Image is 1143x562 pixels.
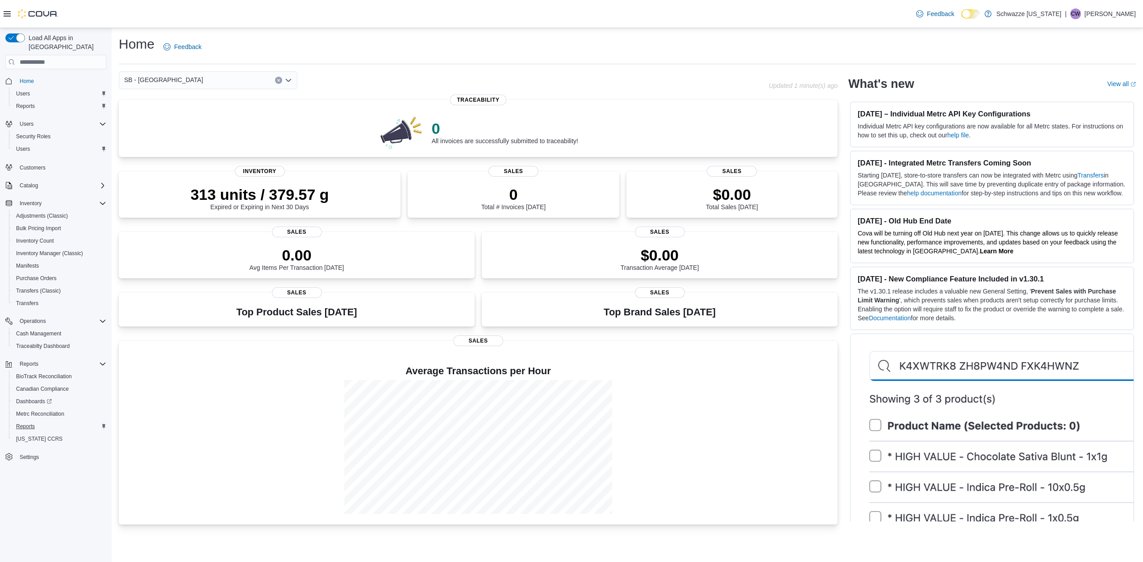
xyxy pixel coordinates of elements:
p: $0.00 [706,186,758,203]
span: Settings [16,451,106,463]
a: Customers [16,162,49,173]
span: Home [20,78,34,85]
a: Transfers (Classic) [13,285,64,296]
button: Reports [16,359,42,369]
span: Cash Management [13,328,106,339]
span: Dashboards [16,398,52,405]
span: Feedback [927,9,954,18]
span: Bulk Pricing Import [16,225,61,232]
a: Feedback [913,5,958,23]
a: Feedback [160,38,205,56]
a: BioTrack Reconciliation [13,371,75,382]
button: Transfers [9,297,110,310]
span: Customers [20,164,46,171]
span: Metrc Reconciliation [13,409,106,419]
a: help file [947,132,969,139]
p: $0.00 [621,246,699,264]
p: The v1.30.1 release includes a valuable new General Setting, ' ', which prevents sales when produ... [858,287,1126,322]
span: Inventory [16,198,106,209]
button: Inventory Manager (Classic) [9,247,110,260]
div: Total Sales [DATE] [706,186,758,211]
a: Dashboards [9,395,110,408]
input: Dark Mode [961,9,980,19]
a: help documentation [907,190,962,197]
span: Sales [635,227,685,237]
h3: [DATE] - Old Hub End Date [858,216,1126,225]
strong: Learn More [980,248,1013,255]
span: Users [13,88,106,99]
a: [US_STATE] CCRS [13,434,66,444]
p: Schwazze [US_STATE] [996,8,1061,19]
span: Cash Management [16,330,61,337]
button: Purchase Orders [9,272,110,285]
span: Inventory Count [13,236,106,246]
span: Reports [20,360,38,368]
span: Sales [635,287,685,298]
span: Adjustments (Classic) [16,212,68,219]
button: Users [9,143,110,155]
span: Transfers (Classic) [16,287,61,294]
button: Canadian Compliance [9,383,110,395]
h3: [DATE] - Integrated Metrc Transfers Coming Soon [858,158,1126,167]
h1: Home [119,35,154,53]
span: Feedback [174,42,201,51]
span: Inventory [20,200,42,207]
span: Users [20,120,33,128]
span: Load All Apps in [GEOGRAPHIC_DATA] [25,33,106,51]
button: Settings [2,450,110,463]
span: Users [16,90,30,97]
span: Washington CCRS [13,434,106,444]
h2: What's new [848,77,914,91]
span: Security Roles [13,131,106,142]
button: Inventory Count [9,235,110,247]
h3: Top Brand Sales [DATE] [604,307,716,318]
a: Transfers [13,298,42,309]
img: Cova [18,9,58,18]
button: [US_STATE] CCRS [9,433,110,445]
button: Operations [2,315,110,327]
a: Transfers [1077,172,1104,179]
svg: External link [1130,82,1136,87]
span: Sales [488,166,538,177]
span: Traceabilty Dashboard [13,341,106,351]
div: All invoices are successfully submitted to traceability! [432,120,578,145]
button: Reports [9,100,110,112]
img: 0 [378,114,425,150]
h3: Top Product Sales [DATE] [236,307,357,318]
a: Dashboards [13,396,55,407]
h3: [DATE] - New Compliance Feature Included in v1.30.1 [858,274,1126,283]
span: Sales [453,335,503,346]
a: Security Roles [13,131,54,142]
button: Security Roles [9,130,110,143]
span: Metrc Reconciliation [16,410,64,417]
span: CW [1071,8,1080,19]
span: Home [16,75,106,87]
span: Catalog [16,180,106,191]
a: Documentation [869,314,911,322]
span: Dashboards [13,396,106,407]
div: Total # Invoices [DATE] [481,186,546,211]
span: Transfers [16,300,38,307]
span: Reports [13,421,106,432]
span: Purchase Orders [16,275,57,282]
p: 0 [481,186,546,203]
div: Avg Items Per Transaction [DATE] [250,246,344,271]
button: Open list of options [285,77,292,84]
span: Cova will be turning off Old Hub next year on [DATE]. This change allows us to quickly release ne... [858,230,1118,255]
h3: [DATE] – Individual Metrc API Key Configurations [858,109,1126,118]
div: Transaction Average [DATE] [621,246,699,271]
a: Reports [13,421,38,432]
span: Reports [16,423,35,430]
span: Canadian Compliance [16,385,69,393]
span: Settings [20,454,39,461]
button: Users [16,119,37,129]
span: Reports [16,103,35,110]
span: Reports [16,359,106,369]
span: BioTrack Reconciliation [13,371,106,382]
span: Purchase Orders [13,273,106,284]
strong: Prevent Sales with Purchase Limit Warning [858,288,1116,304]
a: Bulk Pricing Import [13,223,65,234]
button: Metrc Reconciliation [9,408,110,420]
span: Catalog [20,182,38,189]
span: Security Roles [16,133,50,140]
